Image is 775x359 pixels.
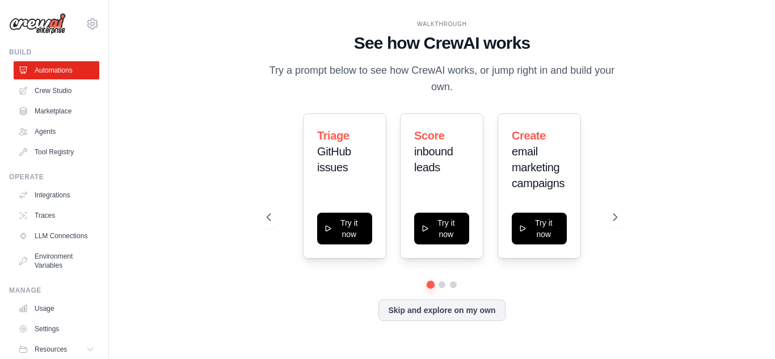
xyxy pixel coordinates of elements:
[267,62,617,96] p: Try a prompt below to see how CrewAI works, or jump right in and build your own.
[35,345,67,354] span: Resources
[9,172,99,181] div: Operate
[14,102,99,120] a: Marketplace
[317,213,372,244] button: Try it now
[9,48,99,57] div: Build
[14,247,99,274] a: Environment Variables
[512,129,546,142] span: Create
[317,145,351,174] span: GitHub issues
[14,61,99,79] a: Automations
[14,143,99,161] a: Tool Registry
[14,123,99,141] a: Agents
[14,227,99,245] a: LLM Connections
[14,206,99,225] a: Traces
[14,82,99,100] a: Crew Studio
[267,20,617,28] div: WALKTHROUGH
[9,13,66,35] img: Logo
[414,213,469,244] button: Try it now
[14,340,99,358] button: Resources
[317,129,349,142] span: Triage
[414,145,453,174] span: inbound leads
[9,286,99,295] div: Manage
[14,320,99,338] a: Settings
[512,213,567,244] button: Try it now
[14,299,99,318] a: Usage
[414,129,445,142] span: Score
[512,145,565,189] span: email marketing campaigns
[14,186,99,204] a: Integrations
[267,33,617,53] h1: See how CrewAI works
[378,299,505,321] button: Skip and explore on my own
